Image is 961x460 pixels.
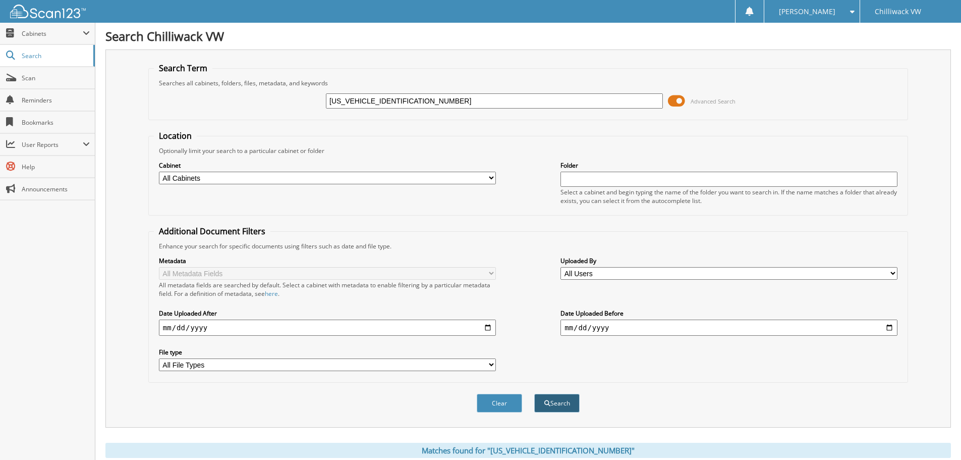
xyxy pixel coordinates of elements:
span: [PERSON_NAME] [779,9,835,15]
label: Uploaded By [560,257,897,265]
label: Cabinet [159,161,496,170]
span: Chilliwack VW [875,9,921,15]
button: Clear [477,394,522,413]
a: here [265,289,278,298]
button: Search [534,394,580,413]
span: Scan [22,74,90,82]
div: Enhance your search for specific documents using filters such as date and file type. [154,242,902,250]
label: Date Uploaded After [159,309,496,318]
span: Search [22,52,88,60]
input: end [560,320,897,336]
div: Searches all cabinets, folders, files, metadata, and keywords [154,79,902,87]
span: Announcements [22,185,90,193]
span: Bookmarks [22,118,90,127]
span: User Reports [22,140,83,149]
label: Folder [560,161,897,170]
label: File type [159,348,496,356]
span: Reminders [22,96,90,105]
label: Date Uploaded Before [560,309,897,318]
label: Metadata [159,257,496,265]
div: Select a cabinet and begin typing the name of the folder you want to search in. If the name match... [560,188,897,205]
input: start [159,320,496,336]
legend: Location [154,130,197,141]
legend: Search Term [154,63,212,74]
div: Matches found for "[US_VEHICLE_IDENTIFICATION_NUMBER]" [105,443,951,458]
iframe: Chat Widget [911,412,961,460]
span: Cabinets [22,29,83,38]
span: Advanced Search [691,97,736,105]
span: Help [22,163,90,171]
div: All metadata fields are searched by default. Select a cabinet with metadata to enable filtering b... [159,281,496,298]
legend: Additional Document Filters [154,226,270,237]
img: scan123-logo-white.svg [10,5,86,18]
div: Optionally limit your search to a particular cabinet or folder [154,146,902,155]
h1: Search Chilliwack VW [105,28,951,44]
